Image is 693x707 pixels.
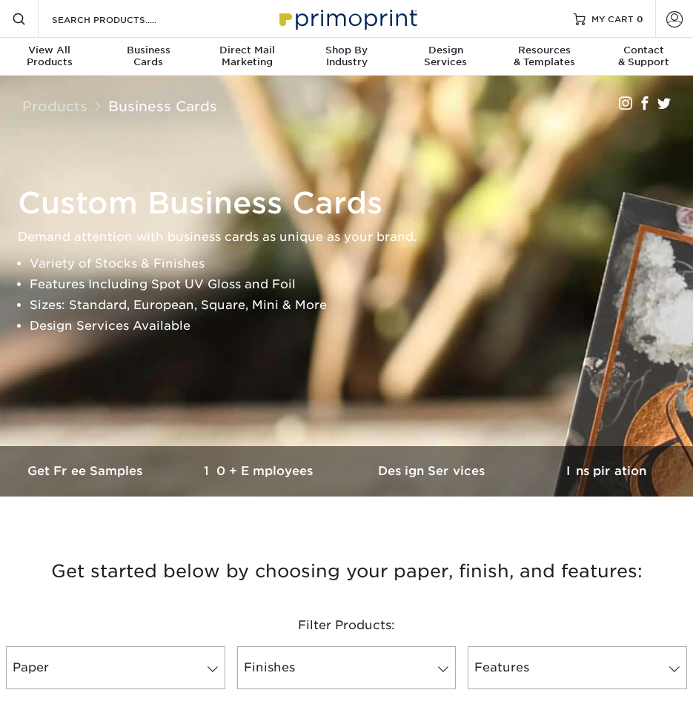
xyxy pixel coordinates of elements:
li: Features Including Spot UV Gloss and Foil [30,274,689,295]
span: Shop By [297,44,397,56]
li: Sizes: Standard, European, Square, Mini & More [30,295,689,316]
a: Paper [6,646,225,689]
a: Features [468,646,687,689]
a: Finishes [237,646,457,689]
span: Direct Mail [198,44,297,56]
div: Industry [297,44,397,68]
li: Design Services Available [30,316,689,336]
a: Design Services [347,446,520,496]
span: Contact [594,44,693,56]
input: SEARCH PRODUCTS..... [50,10,195,28]
li: Variety of Stocks & Finishes [30,253,689,274]
span: 0 [637,13,643,24]
a: BusinessCards [99,38,199,77]
a: Business Cards [108,98,217,114]
h3: Inspiration [520,464,693,478]
a: Contact& Support [594,38,693,77]
a: Shop ByIndustry [297,38,397,77]
a: Inspiration [520,446,693,496]
h1: Custom Business Cards [18,185,689,221]
a: Resources& Templates [495,38,594,77]
div: Marketing [198,44,297,68]
h3: Get started below by choosing your paper, finish, and features: [11,550,682,587]
span: Design [396,44,495,56]
h3: Design Services [347,464,520,478]
div: & Support [594,44,693,68]
a: DesignServices [396,38,495,77]
a: Products [22,98,87,114]
span: Resources [495,44,594,56]
a: Direct MailMarketing [198,38,297,77]
span: MY CART [591,13,634,25]
a: 10+ Employees [173,446,347,496]
div: Cards [99,44,199,68]
div: Services [396,44,495,68]
span: Business [99,44,199,56]
h3: 10+ Employees [173,464,347,478]
div: & Templates [495,44,594,68]
img: Primoprint [273,2,421,34]
p: Demand attention with business cards as unique as your brand. [18,227,689,248]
